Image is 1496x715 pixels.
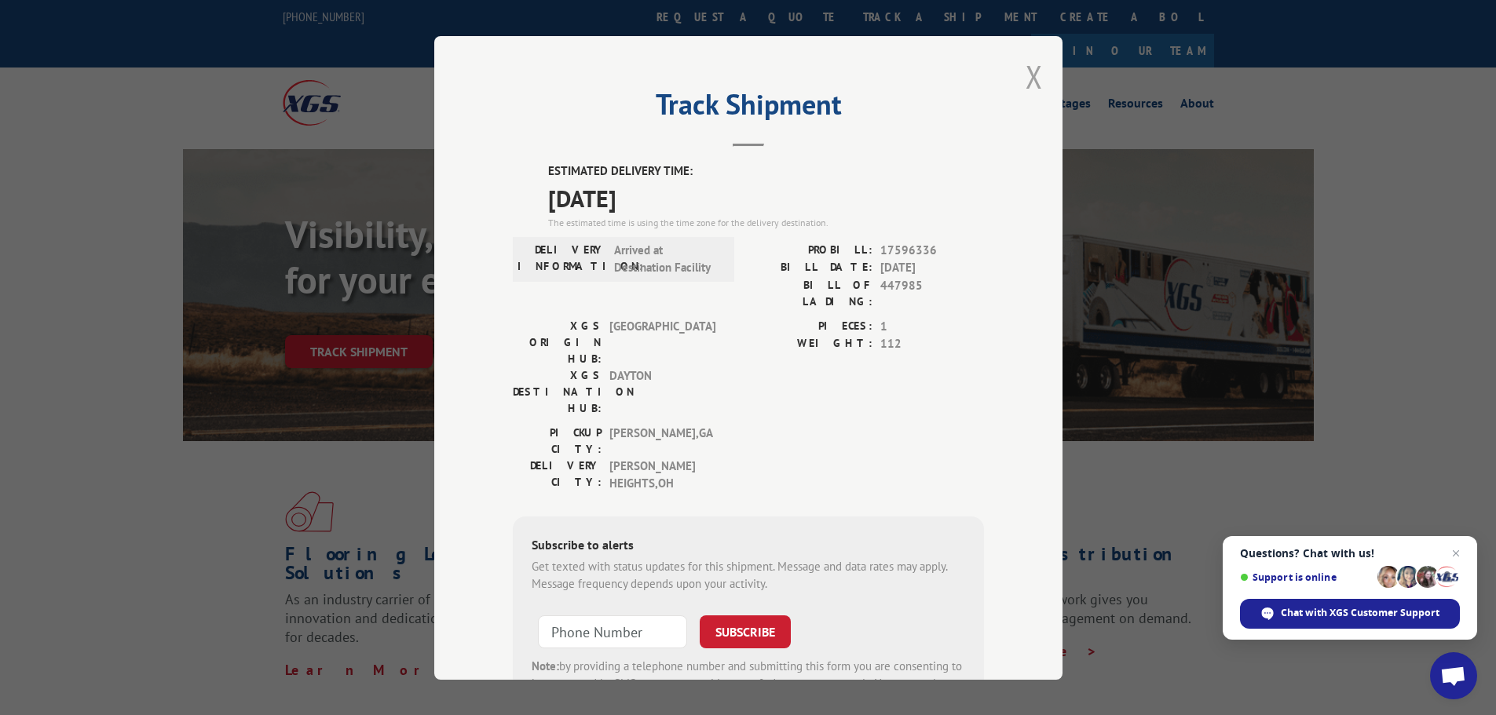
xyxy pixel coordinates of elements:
span: Arrived at Destination Facility [614,241,720,276]
label: XGS ORIGIN HUB: [513,317,602,367]
label: BILL OF LADING: [748,276,872,309]
button: SUBSCRIBE [700,615,791,648]
span: 447985 [880,276,984,309]
label: ESTIMATED DELIVERY TIME: [548,162,984,181]
span: Questions? Chat with us! [1240,547,1460,560]
label: PROBILL: [748,241,872,259]
div: Open chat [1430,652,1477,699]
span: [PERSON_NAME] HEIGHTS , OH [609,457,715,492]
span: [DATE] [880,259,984,277]
div: Subscribe to alerts [532,534,965,557]
span: Chat with XGS Customer Support [1281,606,1439,620]
div: The estimated time is using the time zone for the delivery destination. [548,215,984,229]
span: [PERSON_NAME] , GA [609,424,715,457]
label: DELIVERY INFORMATION: [518,241,606,276]
div: Chat with XGS Customer Support [1240,599,1460,629]
label: PIECES: [748,317,872,335]
label: DELIVERY CITY: [513,457,602,492]
strong: Note: [532,658,559,673]
div: by providing a telephone number and submitting this form you are consenting to be contacted by SM... [532,657,965,710]
h2: Track Shipment [513,93,984,123]
button: Close modal [1026,56,1043,97]
span: Close chat [1447,544,1465,563]
span: 1 [880,317,984,335]
span: [DATE] [548,180,984,215]
label: WEIGHT: [748,335,872,353]
span: 17596336 [880,241,984,259]
span: 112 [880,335,984,353]
span: [GEOGRAPHIC_DATA] [609,317,715,367]
input: Phone Number [538,615,687,648]
div: Get texted with status updates for this shipment. Message and data rates may apply. Message frequ... [532,557,965,593]
label: BILL DATE: [748,259,872,277]
label: XGS DESTINATION HUB: [513,367,602,416]
span: DAYTON [609,367,715,416]
span: Support is online [1240,571,1372,583]
label: PICKUP CITY: [513,424,602,457]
